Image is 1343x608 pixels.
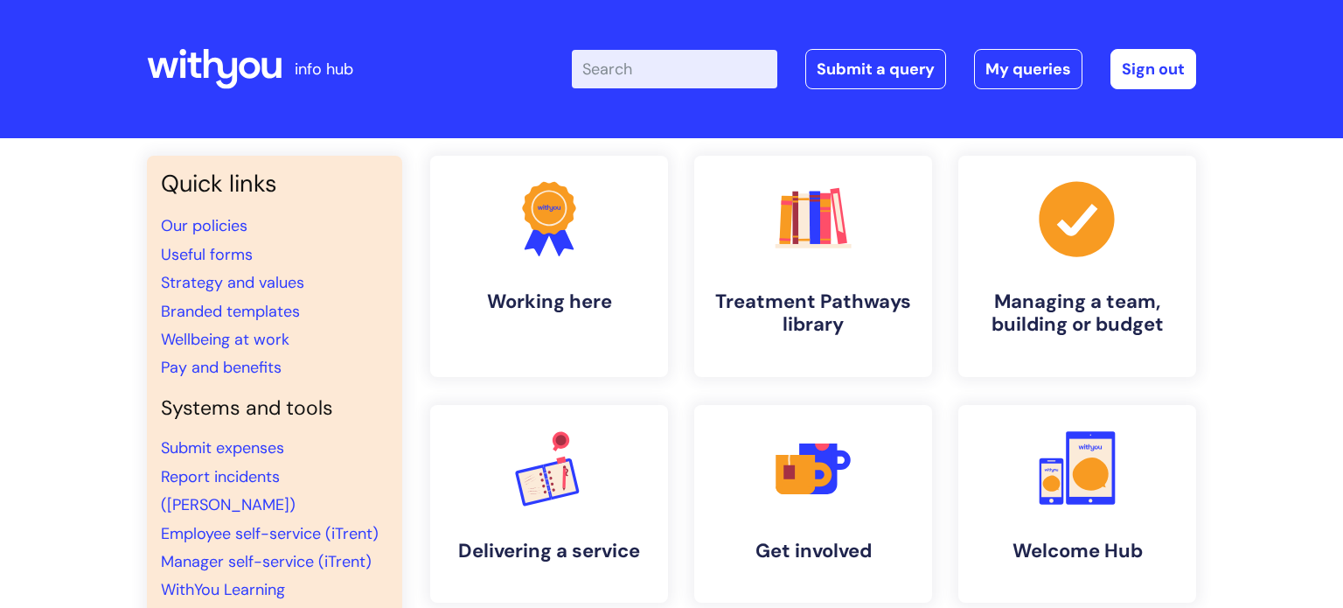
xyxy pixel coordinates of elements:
input: Search [572,50,777,88]
div: | - [572,49,1196,89]
a: Wellbeing at work [161,329,289,350]
a: Pay and benefits [161,357,282,378]
a: Report incidents ([PERSON_NAME]) [161,466,296,515]
a: Submit expenses [161,437,284,458]
a: My queries [974,49,1082,89]
h4: Treatment Pathways library [708,290,918,337]
a: Useful forms [161,244,253,265]
h4: Systems and tools [161,396,388,421]
a: Strategy and values [161,272,304,293]
a: Sign out [1110,49,1196,89]
a: Branded templates [161,301,300,322]
a: Delivering a service [430,405,668,603]
h3: Quick links [161,170,388,198]
a: Treatment Pathways library [694,156,932,377]
h4: Welcome Hub [972,540,1182,563]
a: Manager self-service (iTrent) [161,551,372,572]
h4: Delivering a service [444,540,654,563]
a: Employee self-service (iTrent) [161,523,379,544]
a: Managing a team, building or budget [958,156,1196,377]
a: Get involved [694,405,932,603]
a: Submit a query [805,49,946,89]
h4: Working here [444,290,654,313]
h4: Get involved [708,540,918,563]
h4: Managing a team, building or budget [972,290,1182,337]
a: Our policies [161,215,247,236]
a: WithYou Learning [161,579,285,600]
a: Working here [430,156,668,377]
a: Welcome Hub [958,405,1196,603]
p: info hub [295,55,353,83]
